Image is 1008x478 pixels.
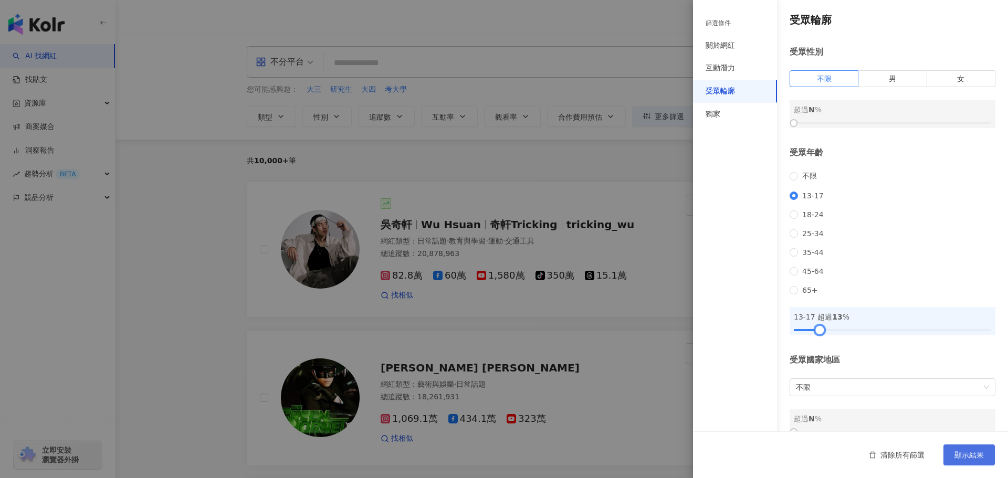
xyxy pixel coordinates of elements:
div: 互動潛力 [706,63,735,73]
div: 篩選條件 [706,19,731,28]
span: 13-17 [798,192,828,200]
span: 13 [832,313,842,321]
span: 不限 [796,379,989,396]
div: 受眾年齡 [790,147,995,158]
span: 35-44 [798,248,828,257]
span: N [808,105,815,114]
div: 超過 % [794,413,991,424]
h4: 受眾輪廓 [790,13,995,27]
span: 女 [957,75,964,83]
div: 受眾國家地區 [790,354,995,366]
span: 18-24 [798,210,828,219]
span: 不限 [798,172,821,181]
span: N [808,415,815,423]
span: delete [869,451,876,459]
div: 13-17 超過 % [794,311,991,323]
span: 清除所有篩選 [880,451,925,459]
div: 獨家 [706,109,720,120]
span: 65+ [798,286,822,294]
span: 25-34 [798,229,828,238]
div: 受眾輪廓 [706,86,735,97]
span: 不限 [817,75,832,83]
span: 45-64 [798,267,828,275]
span: 男 [889,75,896,83]
div: 受眾性別 [790,46,995,58]
div: 關於網紅 [706,40,735,51]
div: 超過 % [794,104,991,115]
button: 清除所有篩選 [858,444,935,465]
span: 顯示結果 [954,451,984,459]
button: 顯示結果 [943,444,995,465]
